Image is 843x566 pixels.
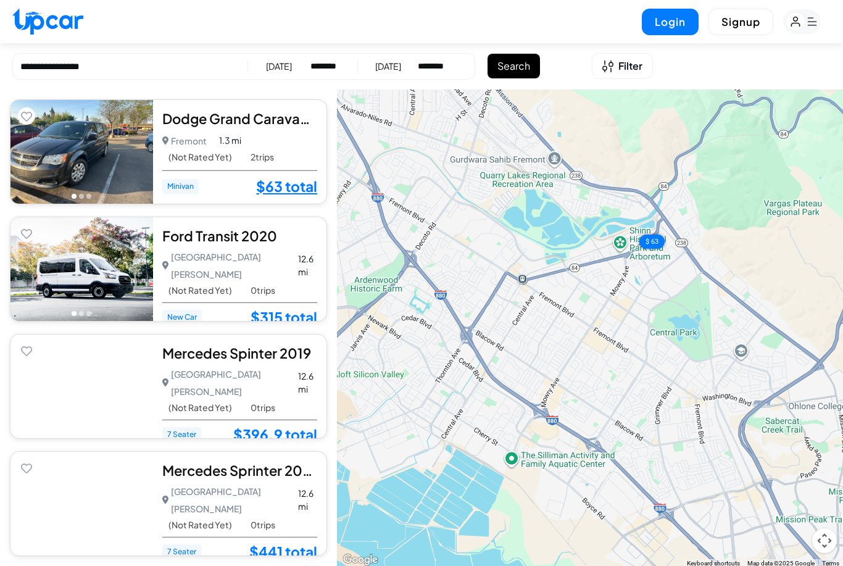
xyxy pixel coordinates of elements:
[168,152,232,162] span: (Not Rated Yet)
[488,54,540,78] button: Search
[12,8,83,35] img: Upcar Logo
[162,544,201,559] span: 7 Seater
[251,285,275,296] span: 0 trips
[10,100,153,204] img: Car Image
[72,311,77,316] button: Go to photo 1
[18,107,35,125] button: Add to favorites
[10,217,153,321] img: Car Image
[251,520,275,530] span: 0 trips
[375,60,401,72] div: [DATE]
[298,252,317,278] span: 12.6 mi
[251,402,275,413] span: 0 trips
[162,365,286,400] p: [GEOGRAPHIC_DATA][PERSON_NAME]
[79,546,84,551] button: Go to photo 2
[10,452,153,556] img: Car Image
[162,109,318,128] div: Dodge Grand Caravan 2017
[708,9,773,35] button: Signup
[168,402,232,413] span: (Not Rated Yet)
[79,194,84,199] button: Go to photo 2
[72,428,77,433] button: Go to photo 1
[256,178,317,194] a: $63 total
[298,370,317,396] span: 12.6 mi
[618,59,642,73] span: Filter
[168,520,232,530] span: (Not Rated Yet)
[162,227,318,245] div: Ford Transit 2020
[592,53,653,79] button: Open filters
[162,132,207,149] p: Fremont
[266,60,292,72] div: [DATE]
[162,427,201,442] span: 7 Seater
[642,9,699,35] button: Login
[18,459,35,477] button: Add to favorites
[18,225,35,242] button: Add to favorites
[162,461,318,480] div: Mercedes Sprinter 2024
[249,544,317,560] a: $441 total
[162,344,318,362] div: Mercedes Spinter 2019
[86,428,91,433] button: Go to photo 3
[162,248,286,283] p: [GEOGRAPHIC_DATA][PERSON_NAME]
[72,194,77,199] button: Go to photo 1
[233,427,317,443] a: $396.9 total
[168,285,232,296] span: (Not Rated Yet)
[298,487,317,513] span: 12.6 mi
[79,428,84,433] button: Go to photo 2
[162,310,202,325] span: New Car
[251,152,274,162] span: 2 trips
[79,311,84,316] button: Go to photo 2
[162,179,199,194] span: Minivan
[72,546,77,551] button: Go to photo 1
[251,309,317,325] a: $315 total
[86,546,91,551] button: Go to photo 3
[86,311,91,316] button: Go to photo 3
[10,335,153,438] img: Car Image
[812,528,837,553] button: Map camera controls
[640,235,665,249] div: $ 63
[162,483,286,517] p: [GEOGRAPHIC_DATA][PERSON_NAME]
[219,134,241,147] span: 1.3 mi
[18,342,35,359] button: Add to favorites
[86,194,91,199] button: Go to photo 3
